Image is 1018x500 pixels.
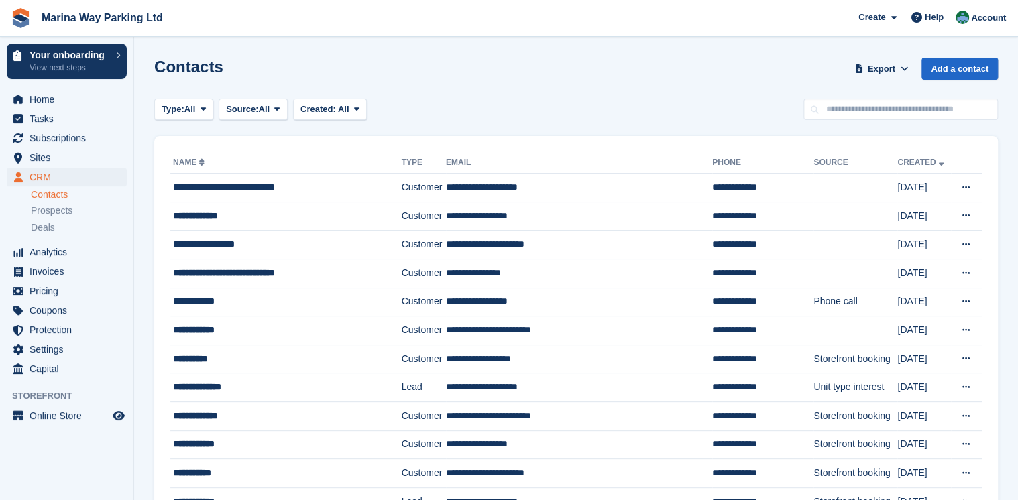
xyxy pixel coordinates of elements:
[30,359,110,378] span: Capital
[446,152,712,174] th: Email
[30,262,110,281] span: Invoices
[7,129,127,147] a: menu
[30,406,110,425] span: Online Store
[36,7,168,29] a: Marina Way Parking Ltd
[7,320,127,339] a: menu
[813,459,897,488] td: Storefront booking
[184,103,196,116] span: All
[402,152,446,174] th: Type
[154,58,223,76] h1: Contacts
[7,301,127,320] a: menu
[31,221,127,235] a: Deals
[31,204,72,217] span: Prospects
[7,168,127,186] a: menu
[925,11,944,24] span: Help
[30,90,110,109] span: Home
[402,401,446,430] td: Customer
[402,231,446,259] td: Customer
[402,202,446,231] td: Customer
[7,262,127,281] a: menu
[897,202,951,231] td: [DATE]
[30,243,110,261] span: Analytics
[7,109,127,128] a: menu
[897,316,951,345] td: [DATE]
[30,62,109,74] p: View next steps
[154,99,213,121] button: Type: All
[813,373,897,402] td: Unit type interest
[162,103,184,116] span: Type:
[897,430,951,459] td: [DATE]
[971,11,1006,25] span: Account
[7,340,127,359] a: menu
[30,320,110,339] span: Protection
[30,340,110,359] span: Settings
[30,282,110,300] span: Pricing
[813,288,897,316] td: Phone call
[712,152,813,174] th: Phone
[226,103,258,116] span: Source:
[30,168,110,186] span: CRM
[813,152,897,174] th: Source
[402,316,446,345] td: Customer
[868,62,895,76] span: Export
[31,188,127,201] a: Contacts
[897,459,951,488] td: [DATE]
[921,58,998,80] a: Add a contact
[897,259,951,288] td: [DATE]
[30,301,110,320] span: Coupons
[219,99,288,121] button: Source: All
[402,259,446,288] td: Customer
[31,204,127,218] a: Prospects
[897,288,951,316] td: [DATE]
[7,148,127,167] a: menu
[402,345,446,373] td: Customer
[300,104,336,114] span: Created:
[111,408,127,424] a: Preview store
[293,99,367,121] button: Created: All
[402,430,446,459] td: Customer
[7,406,127,425] a: menu
[956,11,969,24] img: Paul Lewis
[30,109,110,128] span: Tasks
[813,345,897,373] td: Storefront booking
[852,58,911,80] button: Export
[31,221,55,234] span: Deals
[11,8,31,28] img: stora-icon-8386f47178a22dfd0bd8f6a31ec36ba5ce8667c1dd55bd0f319d3a0aa187defe.svg
[12,389,133,403] span: Storefront
[897,231,951,259] td: [DATE]
[897,174,951,202] td: [DATE]
[402,459,446,488] td: Customer
[7,282,127,300] a: menu
[402,373,446,402] td: Lead
[813,430,897,459] td: Storefront booking
[7,359,127,378] a: menu
[30,148,110,167] span: Sites
[30,129,110,147] span: Subscriptions
[402,174,446,202] td: Customer
[858,11,885,24] span: Create
[897,345,951,373] td: [DATE]
[897,158,946,167] a: Created
[7,44,127,79] a: Your onboarding View next steps
[813,401,897,430] td: Storefront booking
[338,104,349,114] span: All
[7,90,127,109] a: menu
[897,373,951,402] td: [DATE]
[7,243,127,261] a: menu
[897,401,951,430] td: [DATE]
[173,158,207,167] a: Name
[402,288,446,316] td: Customer
[30,50,109,60] p: Your onboarding
[259,103,270,116] span: All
